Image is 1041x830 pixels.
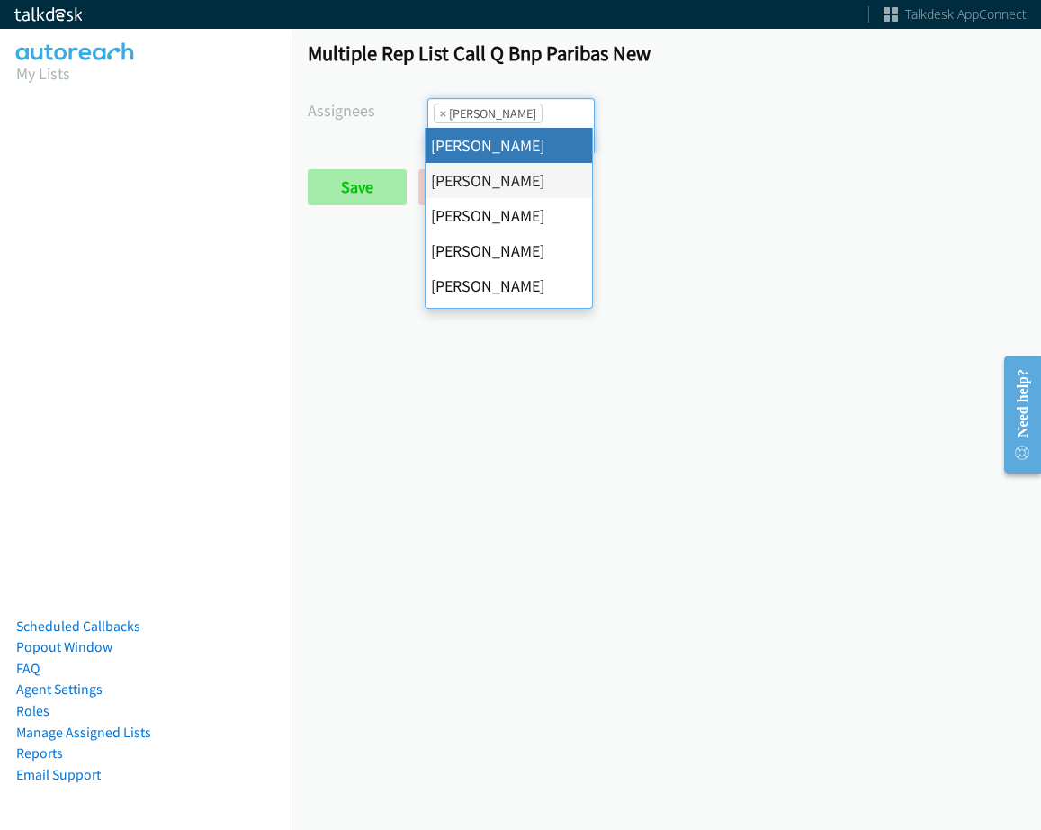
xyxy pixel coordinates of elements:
li: [PERSON_NAME] [426,233,591,268]
a: Scheduled Callbacks [16,618,140,635]
input: Save [308,169,407,205]
li: [PERSON_NAME] [426,163,591,198]
a: FAQ [16,660,40,677]
a: My Lists [16,63,70,84]
label: Assignees [308,98,427,122]
li: [PERSON_NAME] [426,198,591,233]
li: Alana Ruiz [434,104,543,123]
iframe: Resource Center [989,343,1041,486]
a: Agent Settings [16,681,103,698]
a: Manage Assigned Lists [16,724,151,741]
a: Popout Window [16,638,112,655]
li: [PERSON_NAME] [426,303,591,338]
li: [PERSON_NAME] [426,268,591,303]
li: [PERSON_NAME] [426,128,591,163]
a: Roles [16,702,49,719]
a: Email Support [16,766,101,783]
span: × [440,104,446,122]
a: Reports [16,744,63,762]
a: Talkdesk AppConnect [884,5,1027,23]
a: Back [418,169,518,205]
h1: Multiple Rep List Call Q Bnp Paribas New [308,41,1025,66]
